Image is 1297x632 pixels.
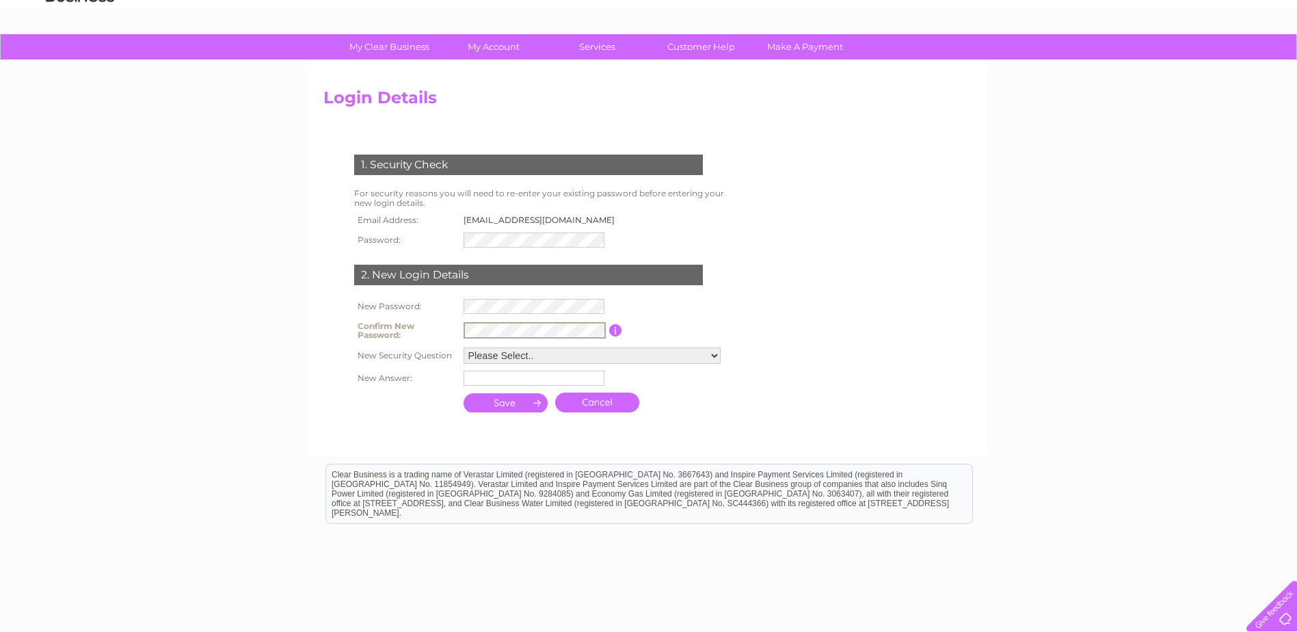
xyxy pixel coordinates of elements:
th: New Password: [351,295,460,317]
td: For security reasons you will need to re-enter your existing password before entering your new lo... [351,185,739,211]
a: Make A Payment [749,34,861,60]
input: Submit [464,393,548,412]
th: Email Address: [351,211,460,229]
a: Contact [1206,58,1240,68]
a: Telecoms [1129,58,1170,68]
input: Information [609,324,622,337]
th: New Answer: [351,367,460,389]
a: Blog [1178,58,1198,68]
a: Energy [1091,58,1121,68]
div: 2. New Login Details [354,265,703,285]
a: Cancel [555,393,639,412]
a: Customer Help [645,34,758,60]
a: Log out [1252,58,1284,68]
a: Services [541,34,654,60]
a: Water [1056,58,1082,68]
h2: Login Details [323,88,974,114]
td: [EMAIL_ADDRESS][DOMAIN_NAME] [460,211,626,229]
img: logo.png [45,36,115,77]
th: Confirm New Password: [351,317,460,345]
a: My Clear Business [333,34,446,60]
a: 0333 014 3131 [1039,7,1134,24]
th: New Security Question [351,344,460,367]
div: 1. Security Check [354,155,703,175]
a: My Account [437,34,550,60]
div: Clear Business is a trading name of Verastar Limited (registered in [GEOGRAPHIC_DATA] No. 3667643... [326,8,972,66]
th: Password: [351,229,460,251]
